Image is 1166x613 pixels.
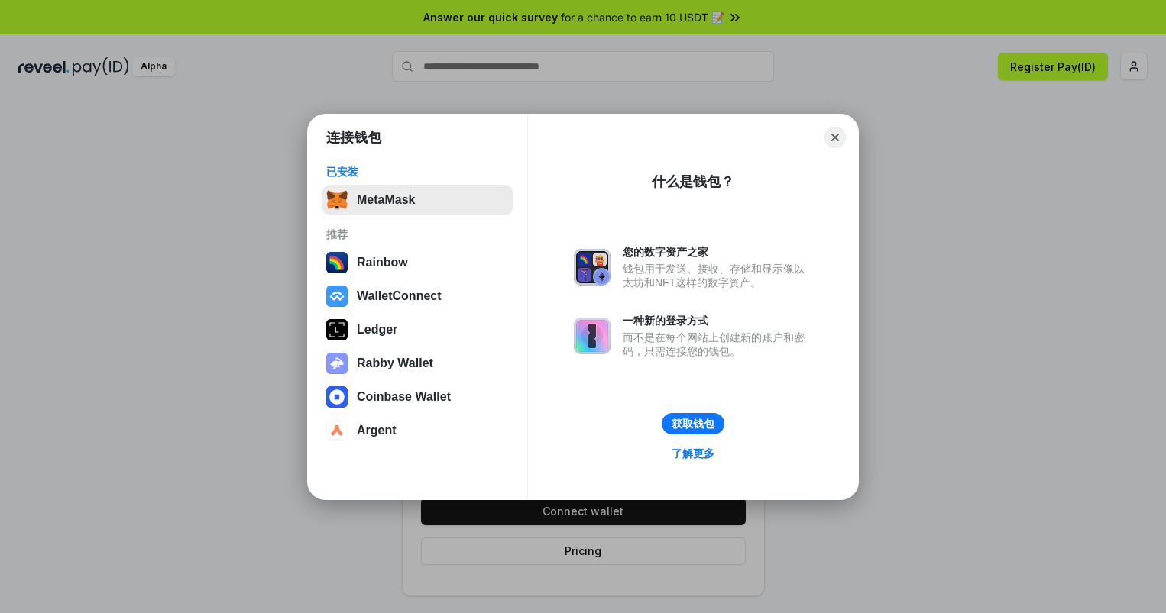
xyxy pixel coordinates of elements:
div: 已安装 [326,165,509,179]
div: 推荐 [326,227,509,241]
div: Argent [357,424,397,437]
div: 什么是钱包？ [652,173,734,191]
img: svg+xml,%3Csvg%20width%3D%2228%22%20height%3D%2228%22%20viewBox%3D%220%200%2028%2028%22%20fill%3D... [326,286,348,307]
button: Rabby Wallet [322,348,513,379]
div: Ledger [357,323,397,337]
button: 获取钱包 [662,413,724,434]
div: Rabby Wallet [357,357,433,370]
img: svg+xml,%3Csvg%20xmlns%3D%22http%3A%2F%2Fwww.w3.org%2F2000%2Fsvg%22%20width%3D%2228%22%20height%3... [326,319,348,340]
img: svg+xml,%3Csvg%20width%3D%2228%22%20height%3D%2228%22%20viewBox%3D%220%200%2028%2028%22%20fill%3D... [326,420,348,441]
div: WalletConnect [357,289,442,303]
div: 钱包用于发送、接收、存储和显示像以太坊和NFT这样的数字资产。 [623,262,812,289]
div: Coinbase Wallet [357,390,451,404]
img: svg+xml,%3Csvg%20xmlns%3D%22http%3A%2F%2Fwww.w3.org%2F2000%2Fsvg%22%20fill%3D%22none%22%20viewBox... [574,249,611,286]
div: 了解更多 [672,447,714,460]
img: svg+xml,%3Csvg%20xmlns%3D%22http%3A%2F%2Fwww.w3.org%2F2000%2Fsvg%22%20fill%3D%22none%22%20viewBox... [326,353,348,374]
a: 了解更多 [662,444,724,463]
button: Ledger [322,315,513,345]
img: svg+xml,%3Csvg%20width%3D%2228%22%20height%3D%2228%22%20viewBox%3D%220%200%2028%2028%22%20fill%3D... [326,386,348,408]
h1: 连接钱包 [326,128,381,147]
div: Rainbow [357,256,408,269]
div: 而不是在每个网站上创建新的账户和密码，只需连接您的钱包。 [623,331,812,358]
img: svg+xml,%3Csvg%20xmlns%3D%22http%3A%2F%2Fwww.w3.org%2F2000%2Fsvg%22%20fill%3D%22none%22%20viewBox... [574,318,611,354]
div: MetaMask [357,193,415,207]
button: Close [824,127,846,148]
div: 您的数字资产之家 [623,245,812,259]
img: svg+xml,%3Csvg%20fill%3D%22none%22%20height%3D%2233%22%20viewBox%3D%220%200%2035%2033%22%20width%... [326,189,348,211]
button: Coinbase Wallet [322,382,513,412]
button: WalletConnect [322,281,513,311]
button: MetaMask [322,185,513,215]
button: Argent [322,415,513,446]
div: 获取钱包 [672,417,714,431]
img: svg+xml,%3Csvg%20width%3D%22120%22%20height%3D%22120%22%20viewBox%3D%220%200%20120%20120%22%20fil... [326,252,348,273]
div: 一种新的登录方式 [623,314,812,327]
button: Rainbow [322,247,513,278]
